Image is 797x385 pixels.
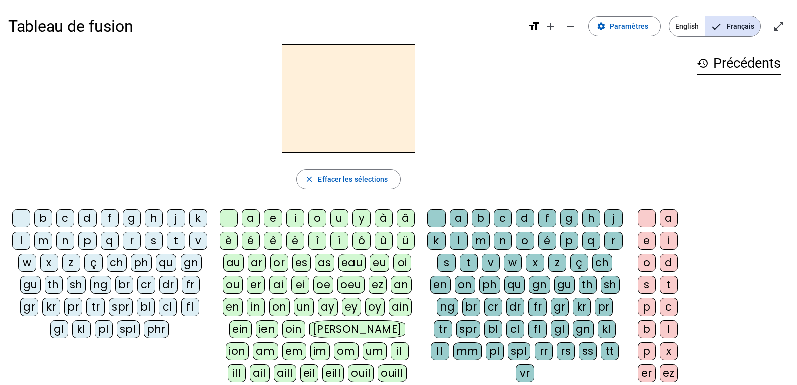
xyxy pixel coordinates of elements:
span: Paramètres [610,20,648,32]
div: o [308,209,326,227]
div: vr [516,364,534,382]
div: ein [229,320,252,338]
button: Paramètres [588,16,661,36]
div: e [264,209,282,227]
div: bl [137,298,155,316]
div: à [375,209,393,227]
div: am [253,342,278,360]
div: h [582,209,600,227]
div: d [660,254,678,272]
div: th [579,276,597,294]
div: kl [598,320,616,338]
div: g [560,209,578,227]
div: o [516,232,534,250]
div: o [638,254,656,272]
div: dr [159,276,178,294]
div: ouil [348,364,374,382]
div: fr [528,298,547,316]
div: oi [393,254,411,272]
div: h [145,209,163,227]
div: tr [434,320,452,338]
div: cl [506,320,524,338]
div: as [315,254,334,272]
div: th [45,276,63,294]
div: p [78,232,97,250]
div: î [308,232,326,250]
mat-icon: format_size [528,20,540,32]
div: ô [352,232,371,250]
div: j [167,209,185,227]
div: x [526,254,544,272]
button: Diminuer la taille de la police [560,16,580,36]
div: f [101,209,119,227]
div: u [330,209,348,227]
div: b [472,209,490,227]
div: pr [64,298,82,316]
div: ou [223,276,243,294]
div: k [427,232,446,250]
div: c [660,298,678,316]
div: tr [86,298,105,316]
h3: Précédents [697,52,781,75]
div: pl [95,320,113,338]
div: z [548,254,566,272]
div: s [638,276,656,294]
div: kr [573,298,591,316]
div: v [482,254,500,272]
div: û [375,232,393,250]
div: kr [42,298,60,316]
div: ch [592,254,612,272]
div: â [397,209,415,227]
div: c [494,209,512,227]
div: n [56,232,74,250]
div: w [504,254,522,272]
div: tt [601,342,619,360]
div: cr [484,298,502,316]
div: gl [551,320,569,338]
div: oin [282,320,305,338]
div: ç [84,254,103,272]
div: p [638,342,656,360]
div: z [62,254,80,272]
div: cl [159,298,177,316]
h1: Tableau de fusion [8,10,520,42]
div: aill [274,364,296,382]
div: fl [181,298,199,316]
div: ill [228,364,246,382]
div: er [638,364,656,382]
div: ü [397,232,415,250]
div: eau [338,254,366,272]
div: p [638,298,656,316]
div: il [391,342,409,360]
div: au [223,254,244,272]
div: è [220,232,238,250]
div: gl [50,320,68,338]
div: a [242,209,260,227]
div: f [538,209,556,227]
div: t [660,276,678,294]
div: gr [20,298,38,316]
div: en [430,276,451,294]
div: cr [137,276,155,294]
div: ay [318,298,338,316]
div: s [145,232,163,250]
div: r [123,232,141,250]
div: mm [453,342,482,360]
div: p [560,232,578,250]
div: é [242,232,260,250]
div: i [660,232,678,250]
div: ouill [378,364,406,382]
div: in [247,298,265,316]
mat-icon: close [305,175,314,184]
div: b [638,320,656,338]
div: or [270,254,288,272]
div: oeu [337,276,365,294]
div: es [292,254,311,272]
div: an [391,276,412,294]
div: qu [504,276,525,294]
div: gn [529,276,550,294]
div: om [334,342,359,360]
mat-icon: history [697,57,709,69]
div: a [450,209,468,227]
span: Français [705,16,760,36]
